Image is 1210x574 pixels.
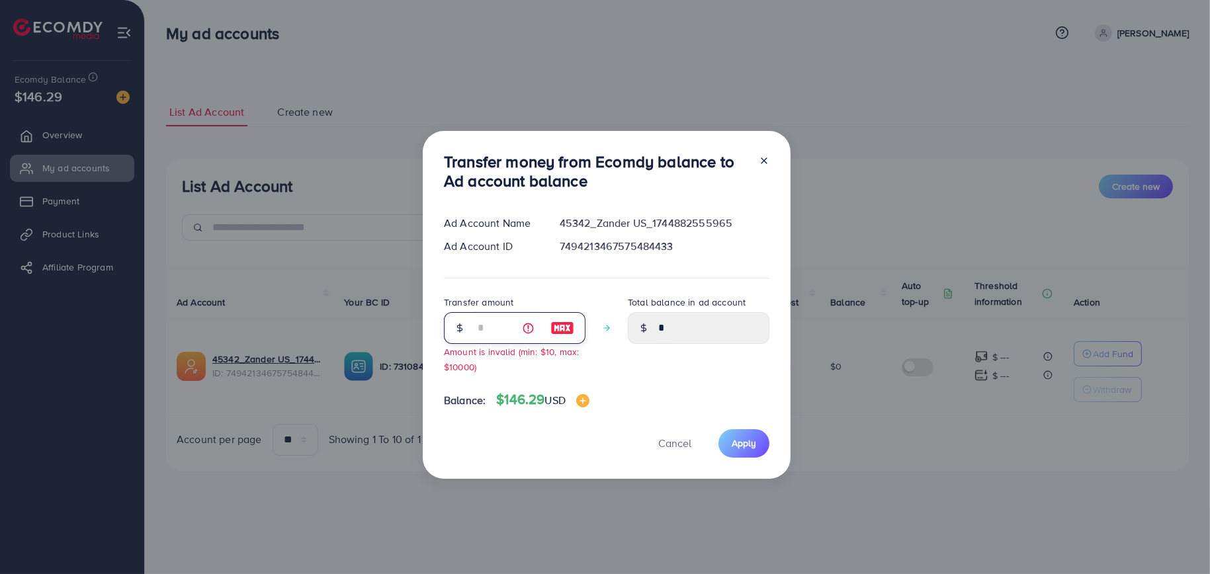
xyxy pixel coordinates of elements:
span: Cancel [658,436,691,450]
div: 7494213467575484433 [549,239,780,254]
span: Balance: [444,393,486,408]
label: Total balance in ad account [628,296,746,309]
h3: Transfer money from Ecomdy balance to Ad account balance [444,152,748,190]
div: 45342_Zander US_1744882555965 [549,216,780,231]
img: image [576,394,589,407]
label: Transfer amount [444,296,513,309]
small: Amount is invalid (min: $10, max: $10000) [444,345,579,373]
h4: $146.29 [496,391,589,408]
span: USD [544,393,565,407]
img: image [550,320,574,336]
div: Ad Account ID [433,239,549,254]
iframe: Chat [1154,514,1200,564]
span: Apply [732,436,756,450]
button: Apply [718,429,769,458]
div: Ad Account Name [433,216,549,231]
button: Cancel [642,429,708,458]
